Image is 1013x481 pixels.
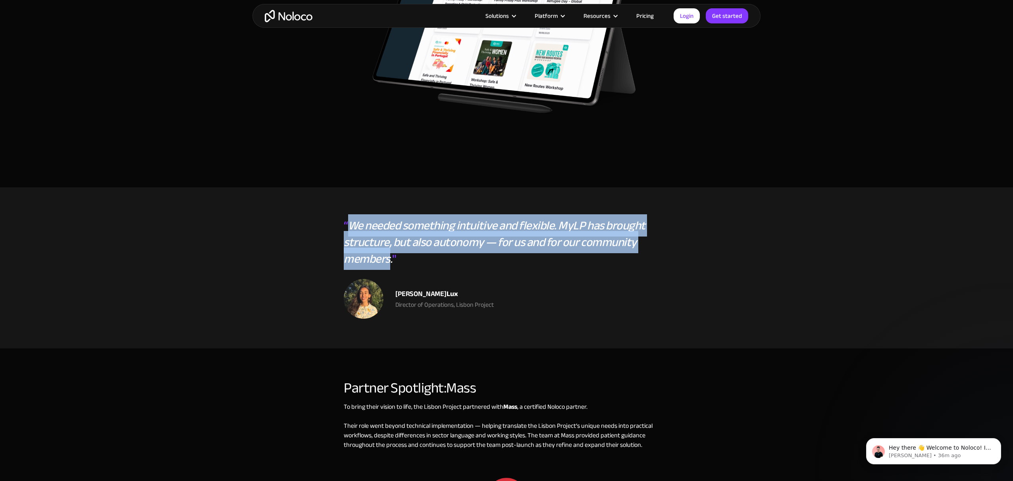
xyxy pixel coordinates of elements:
[525,11,574,21] div: Platform
[584,11,610,21] div: Resources
[485,11,509,21] div: Solutions
[392,248,397,270] span: "
[446,375,476,401] a: Mass
[706,8,748,23] a: Get started
[626,11,664,21] a: Pricing
[265,10,312,22] a: home
[395,300,494,310] div: Director of Operations, Lisbon Project
[476,11,525,21] div: Solutions
[854,421,1013,477] iframe: Intercom notifications message
[344,380,669,396] div: Partner Spotlight:
[344,214,348,237] span: “
[395,288,494,300] div: [PERSON_NAME]
[503,401,517,413] a: Mass
[574,11,626,21] div: Resources
[344,214,645,270] em: We needed something intuitive and flexible. MyLP has brought structure, but also autonomy — for u...
[674,8,700,23] a: Login
[344,402,669,469] div: To bring their vision to life, the Lisbon Project partnered with , a certified Noloco partner. Th...
[535,11,558,21] div: Platform
[447,287,458,300] strong: Lux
